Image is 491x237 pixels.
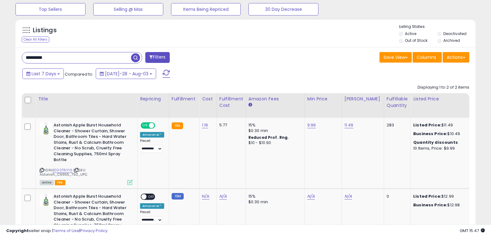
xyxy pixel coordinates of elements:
[22,37,49,42] div: Clear All Filters
[248,122,300,128] div: 15%
[171,3,241,15] button: Items Being Repriced
[413,202,465,208] div: $12.98
[443,38,460,43] label: Archived
[40,168,87,177] span: | SKU: Astonish_C9955_750_UPC
[248,96,302,102] div: Amazon Fees
[141,123,149,128] span: ON
[53,228,79,234] a: Terms of Use
[15,3,85,15] button: Top Sellers
[80,228,107,234] a: Privacy Policy
[219,193,227,200] a: N/A
[344,122,353,128] a: 11.49
[96,68,156,79] button: [DATE]-28 - Aug-03
[443,31,467,36] label: Deactivated
[413,122,465,128] div: $11.49
[307,193,315,200] a: N/A
[248,3,318,15] button: 30 Day Decrease
[145,52,169,63] button: Filters
[202,96,214,102] div: Cost
[413,122,441,128] b: Listed Price:
[55,180,65,185] span: FBA
[248,194,300,199] div: 15%
[54,122,129,164] b: Astonish Apple Burst Household Cleaner - Shower Curtain, Shower Door, Bathroom Tiles - Hard Water...
[22,68,64,79] button: Last 7 Days
[387,96,408,109] div: Fulfillable Quantity
[172,96,197,102] div: Fulfillment
[248,135,289,140] b: Reduced Prof. Rng.
[40,180,54,185] span: All listings currently available for purchase on Amazon
[248,140,300,146] div: $10 - $10.90
[65,71,93,77] span: Compared to:
[443,52,469,63] button: Actions
[93,3,163,15] button: Selling @ Max
[105,71,148,77] span: [DATE]-28 - Aug-03
[172,193,184,200] small: FBM
[379,52,412,63] button: Save View
[413,202,447,208] b: Business Price:
[172,122,183,129] small: FBA
[32,71,56,77] span: Last 7 Days
[399,24,476,30] p: Listing States:
[40,194,52,206] img: 31FAEL2rERL._SL40_.jpg
[202,122,208,128] a: 1.19
[344,193,352,200] a: N/A
[54,194,129,235] b: Astonish Apple Burst Household Cleaner - Shower Curtain, Shower Door, Bathroom Tiles - Hard Water...
[219,96,243,109] div: Fulfillment Cost
[140,96,166,102] div: Repricing
[147,194,156,200] span: OFF
[413,140,465,145] div: :
[413,131,447,137] b: Business Price:
[344,96,381,102] div: [PERSON_NAME]
[405,31,416,36] label: Active
[418,85,469,90] div: Displaying 1 to 2 of 2 items
[413,194,465,199] div: $12.99
[6,228,107,234] div: seller snap | |
[40,122,133,184] div: ASIN:
[413,52,442,63] button: Columns
[307,122,316,128] a: 9.99
[140,132,164,138] div: Amazon AI *
[405,38,427,43] label: Out of Stock
[40,122,52,135] img: 31FAEL2rERL._SL40_.jpg
[52,168,72,173] a: B000TRIY16
[387,122,406,128] div: 283
[417,54,436,60] span: Columns
[307,96,339,102] div: Min Price
[387,194,406,199] div: 0
[6,228,29,234] strong: Copyright
[413,139,458,145] b: Quantity discounts
[413,146,465,151] div: 10 Items, Price: $9.99
[413,96,467,102] div: Listed Price
[413,131,465,137] div: $10.49
[219,122,241,128] div: 5.77
[248,199,300,205] div: $0.30 min
[202,193,209,200] a: N/A
[248,102,252,108] small: Amazon Fees.
[140,210,164,224] div: Preset:
[140,203,164,209] div: Amazon AI *
[154,123,164,128] span: OFF
[33,26,57,35] h5: Listings
[460,228,485,234] span: 2025-08-11 15:47 GMT
[413,193,441,199] b: Listed Price:
[38,96,135,102] div: Title
[248,128,300,134] div: $0.30 min
[140,139,164,153] div: Preset:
